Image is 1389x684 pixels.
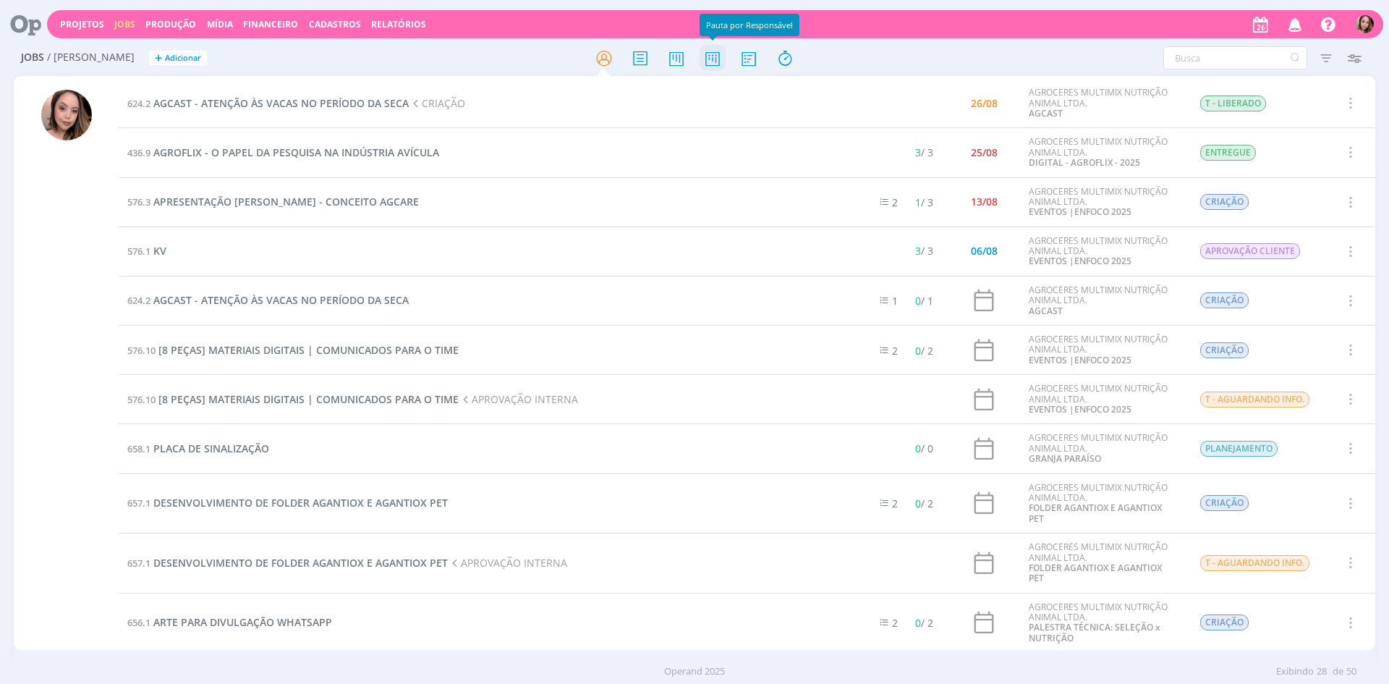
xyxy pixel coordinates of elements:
[239,19,302,30] button: Financeiro
[153,615,332,629] span: ARTE PARA DIVULGAÇÃO WHATSAPP
[60,18,104,30] a: Projetos
[1029,236,1178,267] div: AGROCERES MULTIMIX NUTRIÇÃO ANIMAL LTDA.
[915,145,933,159] span: / 3
[153,496,448,510] span: DESENVOLVIMENTO DE FOLDER AGANTIOX E AGANTIOX PET
[1163,46,1307,69] input: Busca
[915,442,921,455] span: 0
[153,195,419,208] span: APRESENTAÇÃO [PERSON_NAME] - CONCEITO AGCARE
[1029,285,1178,316] div: AGROCERES MULTIMIX NUTRIÇÃO ANIMAL LTDA.
[127,96,409,110] a: 624.2AGCAST - ATENÇÃO ÀS VACAS NO PERÍODO DA SECA
[1029,156,1140,169] a: DIGITAL - AGROFLIX - 2025
[127,146,150,159] span: 436.9
[127,145,439,159] a: 436.9AGROFLIX - O PAPEL DA PESQUISA NA INDÚSTRIA AVÍCULA
[1200,392,1309,408] span: T - AGUARDANDO INFO.
[127,442,269,455] a: 658.1PLACA DE SINALIZAÇÃO
[127,392,459,406] a: 576.10[8 PEÇAS] MATERIAIS DIGITAIS | COMUNICADOS PARA O TIME
[971,98,998,109] div: 26/08
[1029,542,1178,584] div: AGROCERES MULTIMIX NUTRIÇÃO ANIMAL LTDA.
[127,97,150,110] span: 624.2
[971,148,998,158] div: 25/08
[127,615,332,629] a: 656.1ARTE PARA DIVULGAÇÃO WHATSAPP
[127,616,150,629] span: 656.1
[915,442,933,455] span: / 0
[158,392,459,406] span: [8 PEÇAS] MATERIAIS DIGITAIS | COMUNICADOS PARA O TIME
[127,497,150,510] span: 657.1
[1029,305,1063,317] a: AGCAST
[915,344,921,358] span: 0
[207,18,233,30] a: Mídia
[47,51,135,64] span: / [PERSON_NAME]
[127,344,156,357] span: 576.10
[915,294,933,308] span: / 1
[127,195,419,208] a: 576.3APRESENTAÇÃO [PERSON_NAME] - CONCEITO AGCARE
[1200,615,1249,630] span: CRIAÇÃO
[1200,495,1249,511] span: CRIAÇÃO
[1029,502,1162,524] a: FOLDER AGANTIOX E AGANTIOX PET
[1029,384,1178,415] div: AGROCERES MULTIMIX NUTRIÇÃO ANIMAL LTDA.
[158,343,459,357] span: [8 PEÇAS] MATERIAIS DIGITAIS | COMUNICADOS PARA O TIME
[1200,292,1249,308] span: CRIAÇÃO
[1029,187,1178,218] div: AGROCERES MULTIMIX NUTRIÇÃO ANIMAL LTDA.
[1029,483,1178,525] div: AGROCERES MULTIMIX NUTRIÇÃO ANIMAL LTDA.
[1029,452,1101,465] a: GRANJA PARAÍSO
[1200,96,1266,111] span: T - LIBERADO
[1276,664,1314,679] span: Exibindo
[1029,206,1131,218] a: EVENTOS |ENFOCO 2025
[141,19,200,30] button: Produção
[1029,88,1178,119] div: AGROCERES MULTIMIX NUTRIÇÃO ANIMAL LTDA.
[243,18,298,30] a: Financeiro
[915,195,921,209] span: 1
[305,19,365,30] button: Cadastros
[409,96,465,110] span: CRIAÇÃO
[1029,433,1178,464] div: AGROCERES MULTIMIX NUTRIÇÃO ANIMAL LTDA.
[110,19,140,30] button: Jobs
[1029,602,1178,644] div: AGROCERES MULTIMIX NUTRIÇÃO ANIMAL LTDA.
[127,393,156,406] span: 576.10
[21,51,44,64] span: Jobs
[1200,145,1256,161] span: ENTREGUE
[127,343,459,357] a: 576.10[8 PEÇAS] MATERIAIS DIGITAIS | COMUNICADOS PARA O TIME
[1355,12,1375,37] button: T
[1356,15,1374,33] img: T
[153,244,166,258] span: KV
[892,616,898,630] span: 2
[127,442,150,455] span: 658.1
[309,18,361,30] span: Cadastros
[892,195,898,209] span: 2
[153,556,448,570] span: DESENVOLVIMENTO DE FOLDER AGANTIOX E AGANTIOX PET
[145,18,196,30] a: Produção
[915,145,921,159] span: 3
[153,442,269,455] span: PLACA DE SINALIZAÇÃO
[371,18,426,30] a: Relatórios
[367,19,430,30] button: Relatórios
[1029,562,1162,584] a: FOLDER AGANTIOX E AGANTIOX PET
[1317,664,1327,679] span: 28
[915,244,921,258] span: 3
[971,197,998,207] div: 13/08
[459,392,578,406] span: APROVAÇÃO INTERNA
[1346,664,1356,679] span: 50
[915,497,921,510] span: 0
[915,616,921,630] span: 0
[892,344,898,358] span: 2
[1029,621,1160,643] a: PALESTRA TÉCNICA: SELEÇÃO x NUTRIÇÃO
[1029,107,1063,119] a: AGCAST
[915,616,933,630] span: / 2
[41,90,92,140] img: T
[127,556,448,570] a: 657.1DESENVOLVIMENTO DE FOLDER AGANTIOX E AGANTIOX PET
[127,293,409,307] a: 624.2AGCAST - ATENÇÃO ÀS VACAS NO PERÍODO DA SECA
[448,556,567,570] span: APROVAÇÃO INTERNA
[915,344,933,358] span: / 2
[127,496,448,510] a: 657.1DESENVOLVIMENTO DE FOLDER AGANTIOX E AGANTIOX PET
[915,195,933,209] span: / 3
[1333,664,1343,679] span: de
[203,19,237,30] button: Mídia
[127,557,150,570] span: 657.1
[971,246,998,256] div: 06/08
[1200,555,1309,571] span: T - AGUARDANDO INFO.
[1029,255,1131,267] a: EVENTOS |ENFOCO 2025
[915,244,933,258] span: / 3
[1200,194,1249,210] span: CRIAÇÃO
[153,96,409,110] span: AGCAST - ATENÇÃO ÀS VACAS NO PERÍODO DA SECA
[915,294,921,308] span: 0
